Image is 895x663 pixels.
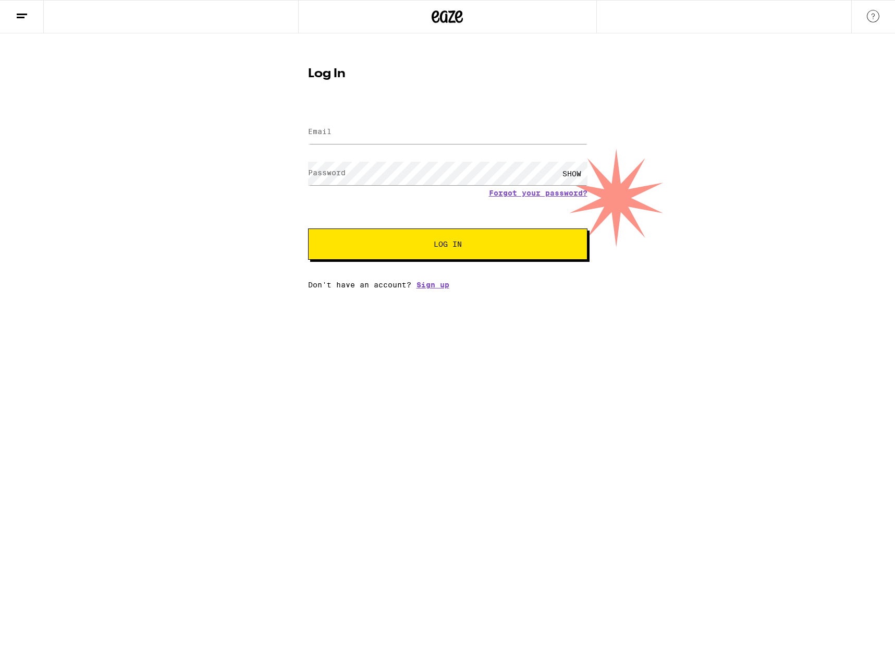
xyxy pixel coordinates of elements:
a: Sign up [416,281,449,289]
h1: Log In [308,68,587,80]
label: Password [308,168,346,177]
input: Email [308,120,587,144]
button: Log In [308,228,587,260]
div: Don't have an account? [308,281,587,289]
a: Forgot your password? [489,189,587,197]
span: Log In [434,240,462,248]
div: SHOW [556,162,587,185]
label: Email [308,127,332,136]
